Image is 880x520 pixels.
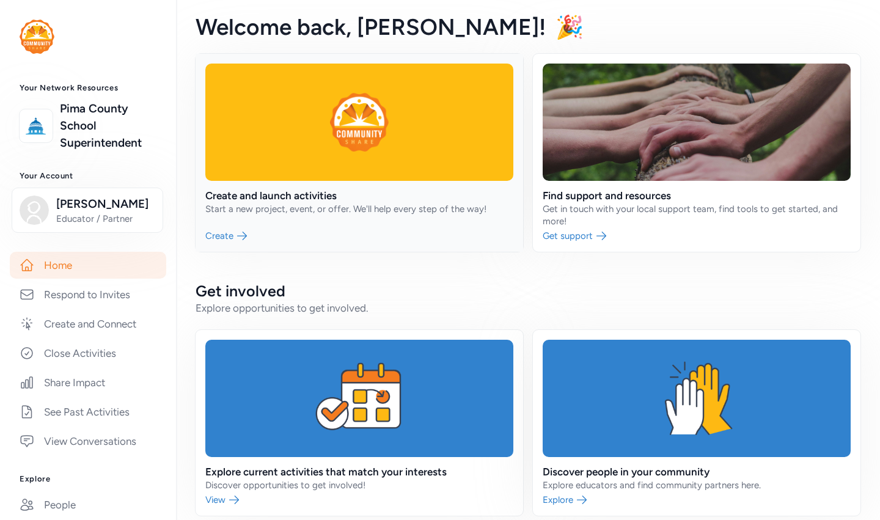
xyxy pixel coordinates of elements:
[20,171,156,181] h3: Your Account
[10,428,166,455] a: View Conversations
[60,100,156,152] a: Pima County School Superintendent
[10,340,166,367] a: Close Activities
[20,20,54,54] img: logo
[196,13,546,40] span: Welcome back , [PERSON_NAME]!
[196,281,860,301] h2: Get involved
[56,196,155,213] span: [PERSON_NAME]
[196,301,860,315] div: Explore opportunities to get involved.
[10,398,166,425] a: See Past Activities
[555,13,584,40] span: 🎉
[20,474,156,484] h3: Explore
[20,83,156,93] h3: Your Network Resources
[10,252,166,279] a: Home
[10,491,166,518] a: People
[23,112,50,139] img: logo
[10,281,166,308] a: Respond to Invites
[56,213,155,225] span: Educator / Partner
[10,310,166,337] a: Create and Connect
[10,369,166,396] a: Share Impact
[12,188,163,233] button: [PERSON_NAME]Educator / Partner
